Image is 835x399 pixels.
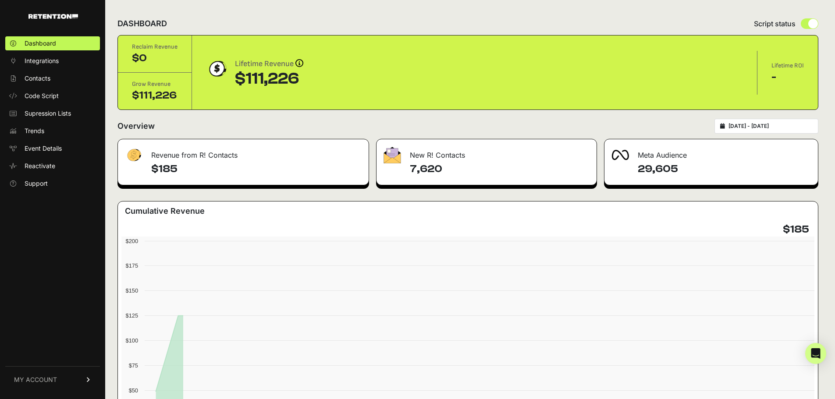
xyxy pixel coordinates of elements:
[129,387,138,394] text: $50
[235,58,303,70] div: Lifetime Revenue
[771,61,804,70] div: Lifetime ROI
[28,14,78,19] img: Retention.com
[604,139,818,166] div: Meta Audience
[126,262,138,269] text: $175
[5,106,100,120] a: Supression Lists
[117,120,155,132] h2: Overview
[25,109,71,118] span: Supression Lists
[410,162,589,176] h4: 7,620
[129,362,138,369] text: $75
[132,88,178,102] div: $111,226
[25,162,55,170] span: Reactivate
[5,124,100,138] a: Trends
[132,80,178,88] div: Grow Revenue
[377,139,596,166] div: New R! Contacts
[125,205,205,217] h3: Cumulative Revenue
[805,343,826,364] div: Open Intercom Messenger
[771,70,804,84] div: -
[132,42,178,51] div: Reclaim Revenue
[5,89,100,103] a: Code Script
[126,287,138,294] text: $150
[25,74,50,83] span: Contacts
[5,159,100,173] a: Reactivate
[754,18,796,29] span: Script status
[118,139,369,166] div: Revenue from R! Contacts
[783,222,809,237] h4: $185
[5,71,100,85] a: Contacts
[25,144,62,153] span: Event Details
[125,147,142,164] img: fa-dollar-13500eef13a19c4ab2b9ed9ad552e47b0d9fc28b02b83b90ba0e00f96d6372e9.png
[25,127,44,135] span: Trends
[638,162,811,176] h4: 29,605
[5,141,100,155] a: Event Details
[25,56,59,65] span: Integrations
[117,18,167,30] h2: DASHBOARD
[126,337,138,344] text: $100
[25,179,48,188] span: Support
[611,150,629,160] img: fa-meta-2f981b61bb99beabf952f7030308934f19ce035c18b003e963880cc3fabeebb7.png
[14,375,57,384] span: MY ACCOUNT
[151,162,362,176] h4: $185
[126,312,138,319] text: $125
[384,147,401,163] img: fa-envelope-19ae18322b30453b285274b1b8af3d052b27d846a4fbe8435d1a52b978f639a2.png
[5,366,100,393] a: MY ACCOUNT
[25,39,56,48] span: Dashboard
[5,54,100,68] a: Integrations
[126,238,138,244] text: $200
[25,92,59,100] span: Code Script
[132,51,178,65] div: $0
[235,70,303,88] div: $111,226
[206,58,228,80] img: dollar-coin-05c43ed7efb7bc0c12610022525b4bbbb207c7efeef5aecc26f025e68dcafac9.png
[5,36,100,50] a: Dashboard
[5,177,100,191] a: Support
